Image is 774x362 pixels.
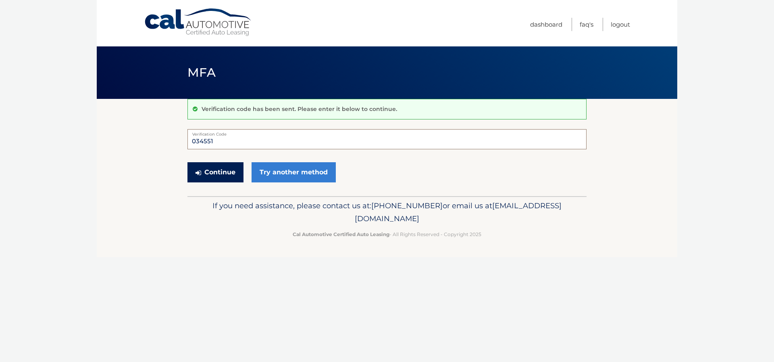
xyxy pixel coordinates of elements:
[580,18,593,31] a: FAQ's
[611,18,630,31] a: Logout
[355,201,562,223] span: [EMAIL_ADDRESS][DOMAIN_NAME]
[187,65,216,80] span: MFA
[187,129,587,136] label: Verification Code
[252,162,336,182] a: Try another method
[371,201,443,210] span: [PHONE_NUMBER]
[193,230,581,239] p: - All Rights Reserved - Copyright 2025
[187,129,587,149] input: Verification Code
[187,162,243,182] button: Continue
[293,231,389,237] strong: Cal Automotive Certified Auto Leasing
[530,18,562,31] a: Dashboard
[144,8,253,37] a: Cal Automotive
[193,199,581,225] p: If you need assistance, please contact us at: or email us at
[202,105,397,113] p: Verification code has been sent. Please enter it below to continue.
